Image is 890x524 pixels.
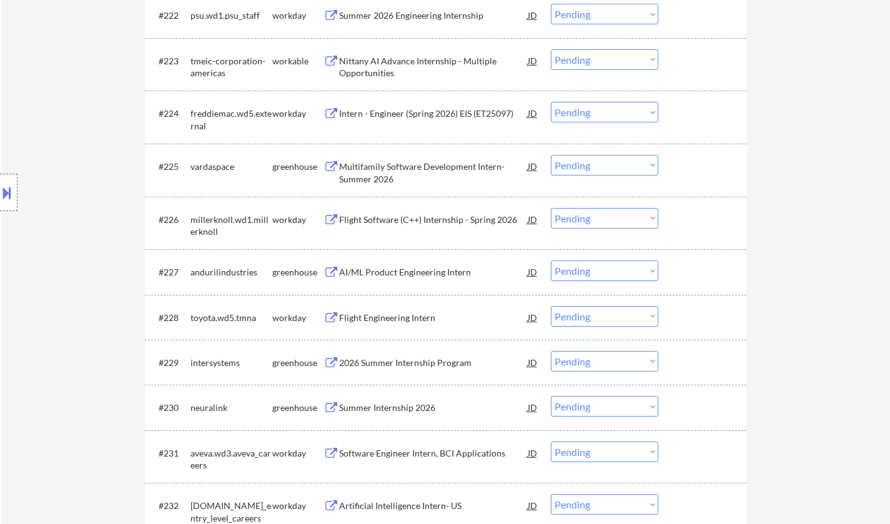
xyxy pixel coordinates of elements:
div: #230 [159,402,180,414]
div: Summer 2026 Engineering Internship [339,9,528,22]
div: #232 [159,500,180,512]
div: psu.wd1.psu_staff [190,9,272,22]
div: toyota.wd5.tmna [190,312,272,324]
div: JD [527,102,539,124]
div: workday [272,9,324,22]
div: intersystems [190,357,272,369]
div: 2026 Summer Internship Program [339,357,528,369]
div: workday [272,107,324,120]
div: Flight Engineering Intern [339,312,528,324]
div: millerknoll.wd1.millerknoll [190,214,272,238]
div: andurilindustries [190,266,272,279]
div: Artificial Intelligence Intern- US [339,500,528,512]
div: JD [527,396,539,418]
div: JD [527,208,539,230]
div: #229 [159,357,180,369]
div: workable [272,55,324,67]
div: JD [527,155,539,177]
div: #222 [159,9,180,22]
div: JD [527,49,539,72]
div: greenhouse [272,161,324,173]
div: #228 [159,312,180,324]
div: workday [272,214,324,226]
div: freddiemac.wd5.external [190,107,272,132]
div: JD [527,442,539,464]
div: greenhouse [272,266,324,279]
div: JD [527,306,539,329]
div: neuralink [190,402,272,414]
div: Flight Software (C++) Internship - Spring 2026 [339,214,528,226]
div: workday [272,312,324,324]
div: JD [527,351,539,373]
div: #223 [159,55,180,67]
div: #231 [159,447,180,460]
div: aveva.wd3.aveva_careers [190,447,272,472]
div: JD [527,494,539,517]
div: Summer Internship 2026 [339,402,528,414]
div: JD [527,260,539,283]
div: [DOMAIN_NAME]_entry_level_careers [190,500,272,524]
div: JD [527,4,539,26]
div: vardaspace [190,161,272,173]
div: Software Engineer Intern, BCI Applications [339,447,528,460]
div: Multifamily Software Development Intern- Summer 2026 [339,161,528,185]
div: greenhouse [272,357,324,369]
div: greenhouse [272,402,324,414]
div: workday [272,500,324,512]
div: tmeic-corporation-americas [190,55,272,79]
div: Nittany AI Advance Internship - Multiple Opportunities [339,55,528,79]
div: AI/ML Product Engineering Intern [339,266,528,279]
div: Intern - Engineer (Spring 2026) EIS (ET25097) [339,107,528,120]
div: workday [272,447,324,460]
